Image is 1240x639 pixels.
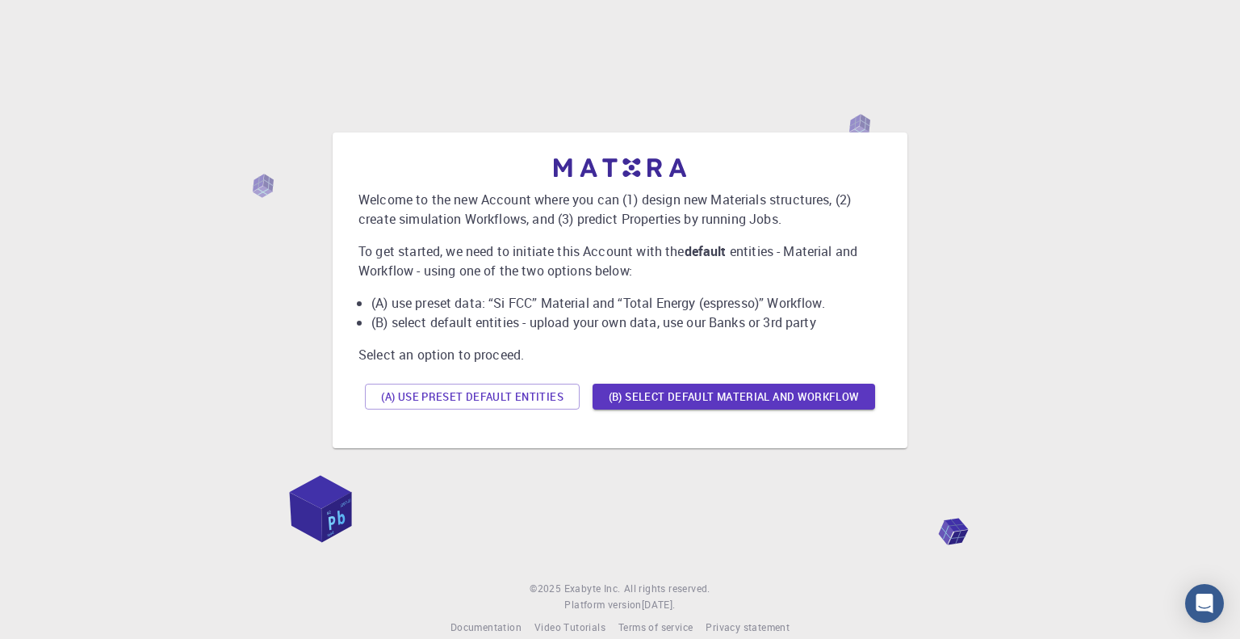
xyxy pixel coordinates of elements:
[642,597,676,613] a: [DATE].
[530,581,563,597] span: © 2025
[450,620,522,636] a: Documentation
[365,384,580,410] button: (A) Use preset default entities
[564,582,621,595] span: Exabyte Inc.
[624,581,710,597] span: All rights reserved.
[618,620,693,633] span: Terms of service
[618,620,693,636] a: Terms of service
[706,620,790,636] a: Privacy statement
[358,242,882,280] p: To get started, we need to initiate this Account with the entities - Material and Workflow - usin...
[1185,584,1224,623] div: Open Intercom Messenger
[450,620,522,633] span: Documentation
[358,190,882,229] p: Welcome to the new Account where you can (1) design new Materials structures, (2) create simulati...
[685,242,727,260] b: default
[371,293,882,313] li: (A) use preset data: “Si FCC” Material and “Total Energy (espresso)” Workflow.
[564,581,621,597] a: Exabyte Inc.
[358,345,882,364] p: Select an option to proceed.
[564,597,641,613] span: Platform version
[534,620,605,636] a: Video Tutorials
[534,620,605,633] span: Video Tutorials
[593,384,875,410] button: (B) Select default material and workflow
[706,620,790,633] span: Privacy statement
[554,158,686,177] img: logo
[371,313,882,332] li: (B) select default entities - upload your own data, use our Banks or 3rd party
[642,598,676,611] span: [DATE] .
